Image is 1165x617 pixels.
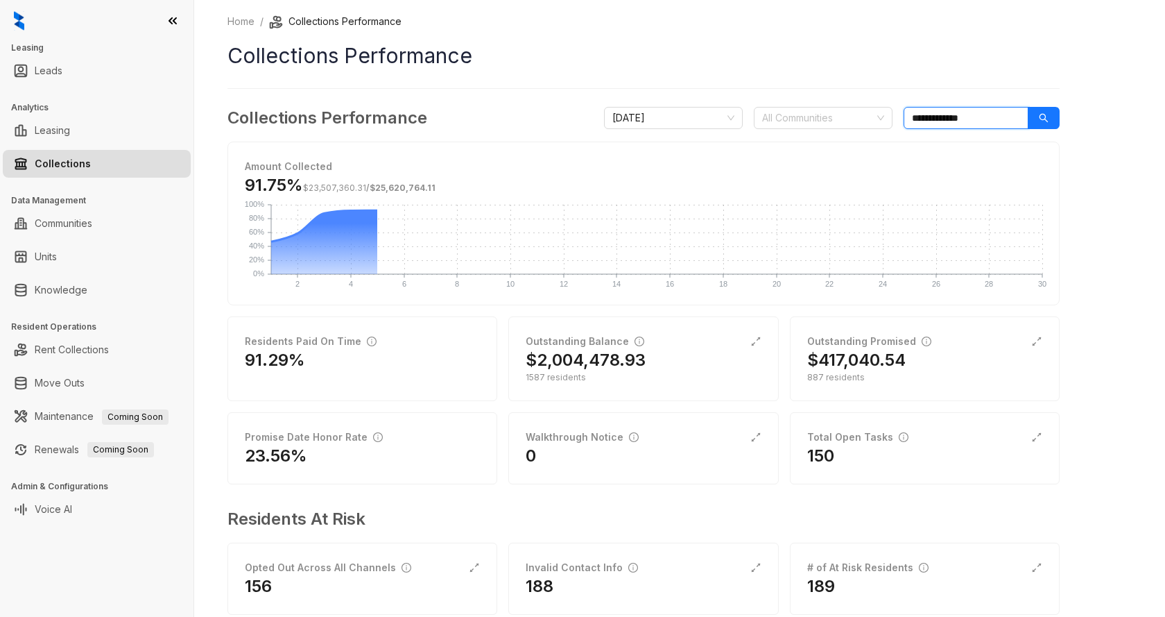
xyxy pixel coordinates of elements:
span: info-circle [635,337,644,346]
div: Outstanding Balance [526,334,644,349]
a: Voice AI [35,496,72,523]
li: Leasing [3,117,191,144]
span: expand-alt [750,432,761,443]
h2: $2,004,478.93 [526,349,646,371]
text: 100% [245,200,264,208]
text: 80% [249,214,264,222]
span: $23,507,360.31 [303,183,366,193]
div: Walkthrough Notice [526,430,639,445]
span: expand-alt [1031,336,1042,347]
text: 8 [455,280,459,288]
li: Leads [3,57,191,85]
span: info-circle [899,432,908,442]
span: info-circle [402,563,411,573]
span: info-circle [628,563,638,573]
text: 30 [1038,280,1046,288]
span: info-circle [919,563,929,573]
span: info-circle [367,337,377,346]
h2: 91.29% [245,349,305,371]
li: Collections [3,150,191,178]
text: 10 [506,280,515,288]
a: Home [225,14,257,29]
text: 18 [719,280,727,288]
text: 20 [773,280,781,288]
text: 16 [666,280,674,288]
img: logo [14,11,24,31]
h2: 156 [245,575,272,598]
a: Move Outs [35,369,85,397]
span: September 2025 [612,108,734,128]
span: info-circle [629,432,639,442]
li: Communities [3,210,191,237]
span: info-circle [373,432,383,442]
div: Invalid Contact Info [526,560,638,575]
div: 887 residents [807,371,1042,384]
h2: 0 [526,445,536,467]
li: Knowledge [3,276,191,304]
div: Promise Date Honor Rate [245,430,383,445]
a: Knowledge [35,276,87,304]
div: 1587 residents [526,371,761,384]
span: expand-alt [1031,432,1042,443]
text: 14 [612,280,621,288]
li: Move Outs [3,369,191,397]
h3: Collections Performance [227,105,427,130]
text: 2 [295,280,300,288]
text: 20% [249,255,264,264]
text: 60% [249,228,264,236]
span: expand-alt [750,336,761,347]
span: expand-alt [469,562,480,573]
div: Total Open Tasks [807,430,908,445]
strong: Amount Collected [245,160,332,172]
h3: Analytics [11,101,193,114]
div: Outstanding Promised [807,334,931,349]
text: 0% [253,269,264,278]
h1: Collections Performance [227,40,1060,71]
span: info-circle [922,337,931,346]
h2: 188 [526,575,553,598]
a: Collections [35,150,91,178]
h2: 150 [807,445,834,467]
h3: Data Management [11,194,193,207]
span: $25,620,764.11 [370,183,435,193]
h2: 23.56% [245,445,307,467]
li: Rent Collections [3,336,191,364]
text: 12 [560,280,568,288]
a: RenewalsComing Soon [35,436,154,464]
a: Leads [35,57,62,85]
a: Leasing [35,117,70,144]
span: Coming Soon [87,442,154,457]
text: 40% [249,242,264,250]
span: / [303,183,435,193]
li: Renewals [3,436,191,464]
div: # of At Risk Residents [807,560,929,575]
div: Opted Out Across All Channels [245,560,411,575]
span: expand-alt [750,562,761,573]
text: 28 [985,280,993,288]
h3: Leasing [11,42,193,54]
span: expand-alt [1031,562,1042,573]
span: Coming Soon [102,409,169,425]
text: 22 [825,280,834,288]
a: Rent Collections [35,336,109,364]
li: Maintenance [3,403,191,430]
h3: Residents At Risk [227,507,1048,532]
h3: Resident Operations [11,321,193,333]
text: 6 [402,280,406,288]
text: 4 [349,280,353,288]
h3: 91.75% [245,174,435,196]
li: / [260,14,264,29]
a: Communities [35,210,92,237]
h2: $417,040.54 [807,349,906,371]
li: Collections Performance [269,14,402,29]
text: 24 [879,280,887,288]
li: Voice AI [3,496,191,523]
h3: Admin & Configurations [11,480,193,493]
h2: 189 [807,575,835,598]
span: search [1039,113,1048,123]
a: Units [35,243,57,271]
text: 26 [932,280,940,288]
div: Residents Paid On Time [245,334,377,349]
li: Units [3,243,191,271]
